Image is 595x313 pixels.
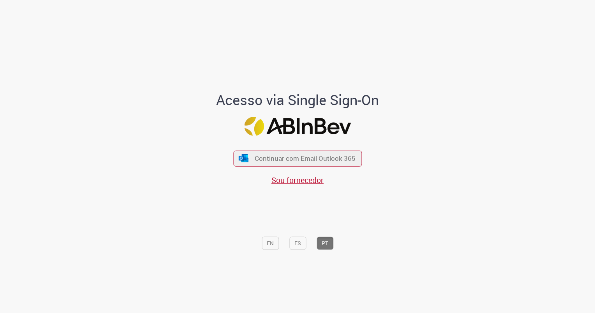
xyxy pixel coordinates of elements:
h1: Acesso via Single Sign-On [190,92,406,108]
button: ES [289,237,306,250]
button: ícone Azure/Microsoft 360 Continuar com Email Outlook 365 [233,150,362,166]
button: PT [317,237,333,250]
img: Logo ABInBev [244,117,351,136]
button: EN [262,237,279,250]
a: Sou fornecedor [271,175,324,185]
img: ícone Azure/Microsoft 360 [238,154,249,162]
span: Continuar com Email Outlook 365 [255,154,356,163]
